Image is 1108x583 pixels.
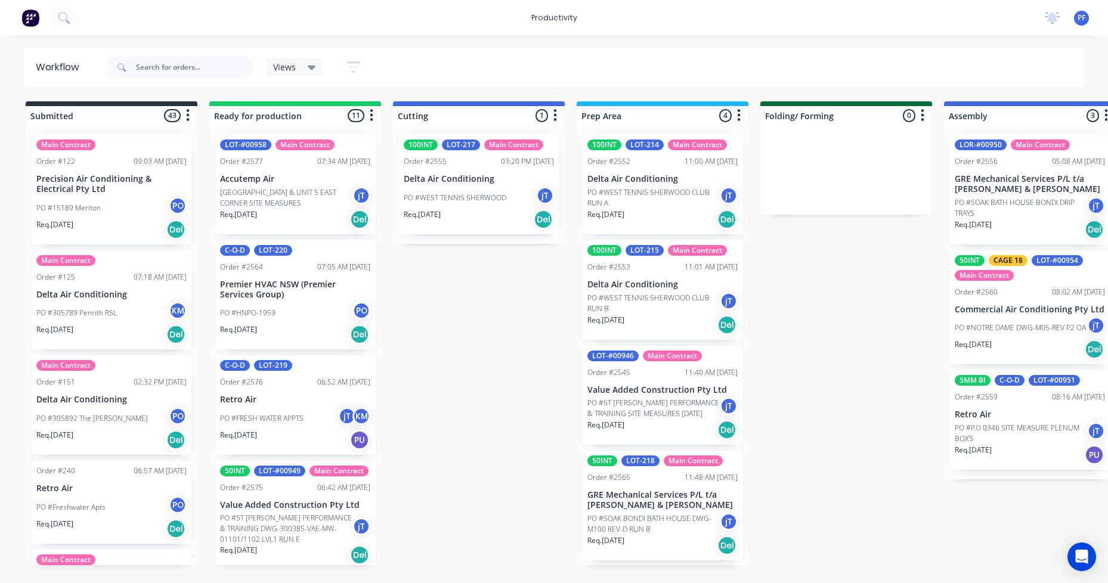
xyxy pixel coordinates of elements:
div: Main ContractOrder #12507:18 AM [DATE]Delta Air ConditioningPO #305789 Penrith RSLKMReq.[DATE]Del [32,250,191,350]
div: 09:03 AM [DATE] [134,156,187,167]
div: Order #2560 [955,287,998,297]
p: Req. [DATE] [587,209,624,220]
div: 50INTLOT-218Main ContractOrder #256511:48 AM [DATE]GRE Mechanical Services P/L t/a [PERSON_NAME] ... [583,451,742,560]
div: LOT-#00958 [220,139,271,150]
div: 02:32 PM [DATE] [134,377,187,387]
p: Req. [DATE] [220,209,257,220]
div: 50INT [587,455,617,466]
div: Del [350,325,369,344]
div: Order #2555 [404,156,447,167]
p: PO #WEST TENNIS SHERWOOD CLUB RUN A [587,187,720,209]
div: jT [720,292,738,310]
div: 06:52 AM [DATE] [317,377,370,387]
div: KM [169,302,187,320]
div: Order #151 [36,377,75,387]
p: Value Added Construction Pty Ltd [587,385,738,395]
div: C-O-D [220,245,250,256]
div: Order #2552 [587,156,630,167]
div: Order #2575 [220,482,263,493]
p: PO #NOTRE DAME DWG-M05-REV P2 OA [955,322,1086,333]
p: Retro Air [955,410,1105,420]
p: Req. [DATE] [404,209,441,220]
p: PO #SOAK BONDI BATH HOUSE DWG-M100 REV-D RUN B [587,513,720,535]
p: Delta Air Conditioning [36,290,187,300]
div: 100INTLOT-217Main ContractOrder #255503:20 PM [DATE]Delta Air ConditioningPO #WEST TENNIS SHERWOO... [399,135,559,234]
span: Views [273,61,296,73]
div: Main Contract [276,139,335,150]
img: Factory [21,9,39,27]
div: PU [1085,445,1104,464]
div: 05:08 AM [DATE] [1052,156,1105,167]
div: Del [166,430,185,449]
div: 07:18 AM [DATE] [134,272,187,283]
div: LOT-217 [442,139,480,150]
div: LOT-220 [254,245,292,256]
div: 07:05 AM [DATE] [317,262,370,272]
div: Workflow [36,60,85,75]
div: LOT-#00958Main ContractOrder #257707:34 AM [DATE]Accutemp Air[GEOGRAPHIC_DATA] & UNIT 5 EAST CORN... [215,135,375,234]
p: Retro Air [36,483,187,494]
div: PU [350,430,369,449]
div: Del [166,325,185,344]
div: LOT-215 [626,245,664,256]
div: Main Contract [36,139,95,150]
div: PO [169,197,187,215]
div: Main Contract [668,139,727,150]
div: 06:42 AM [DATE] [317,482,370,493]
div: 11:01 AM [DATE] [685,262,738,272]
div: jT [1087,317,1105,334]
div: jT [536,187,554,204]
p: PO #305789 Penrith RSL [36,308,117,318]
div: Open Intercom Messenger [1067,542,1096,571]
p: Req. [DATE] [587,420,624,430]
div: 08:16 AM [DATE] [1052,392,1105,402]
div: LOT-214 [626,139,664,150]
div: Del [1085,220,1104,239]
div: Order #2559 [955,392,998,402]
div: jT [1087,197,1105,215]
input: Search for orders... [136,55,254,79]
div: Order #2545 [587,367,630,378]
div: 11:48 AM [DATE] [685,472,738,483]
p: Req. [DATE] [955,219,992,230]
div: 50INT [955,255,985,266]
p: Premier HVAC NSW (Premier Services Group) [220,280,370,300]
div: 100INT [404,139,438,150]
div: LOT-219 [254,360,292,371]
p: Req. [DATE] [955,445,992,455]
div: 11:00 AM [DATE] [685,156,738,167]
p: PO #ST [PERSON_NAME] PERFORMANCE & TRAINING DWG-300385-VAE-MW-01101/1102 LVL1 RUN E [220,513,352,545]
div: LOT-#00951 [1029,375,1080,386]
p: PO #SOAK BATH HOUSE BONDI DRIP TRAYS [955,197,1087,219]
p: Delta Air Conditioning [587,174,738,184]
div: Del [717,536,736,555]
div: LOT-#00949 [254,466,305,476]
div: 50INTLOT-#00949Main ContractOrder #257506:42 AM [DATE]Value Added Construction Pty LtdPO #ST [PER... [215,461,375,570]
p: PO #P.O 0346 SITE MEASURE PLENUM BOX'S [955,423,1087,444]
div: Main Contract [36,360,95,371]
div: Order #2577 [220,156,263,167]
p: Req. [DATE] [220,545,257,556]
div: Order #2553 [587,262,630,272]
div: Main Contract [668,245,727,256]
p: PO #FRESH WATER APPTS [220,413,304,424]
p: Precision Air Conditioning & Electrical Pty Ltd [36,174,187,194]
div: Main Contract [310,466,369,476]
div: jT [338,407,356,425]
div: Order #125 [36,272,75,283]
p: PO #WEST TENNIS SHERWOOD CLUB RUN B [587,293,720,314]
div: 03:20 PM [DATE] [501,156,554,167]
div: 100INTLOT-215Main ContractOrder #255311:01 AM [DATE]Delta Air ConditioningPO #WEST TENNIS SHERWOO... [583,240,742,340]
p: PO #WEST TENNIS SHERWOOD [404,193,506,203]
div: 100INT [587,245,621,256]
div: jT [352,187,370,204]
p: Retro Air [220,395,370,405]
p: Req. [DATE] [36,219,73,230]
div: Del [350,210,369,229]
div: Order #2565 [587,472,630,483]
p: PO #305892 The [PERSON_NAME] [36,413,148,424]
div: Del [166,519,185,538]
div: 11:40 AM [DATE] [685,367,738,378]
div: C-O-DLOT-220Order #256407:05 AM [DATE]Premier HVAC NSW (Premier Services Group)PO #HNPO-1959POReq... [215,240,375,350]
div: LOT-#00954 [1032,255,1083,266]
